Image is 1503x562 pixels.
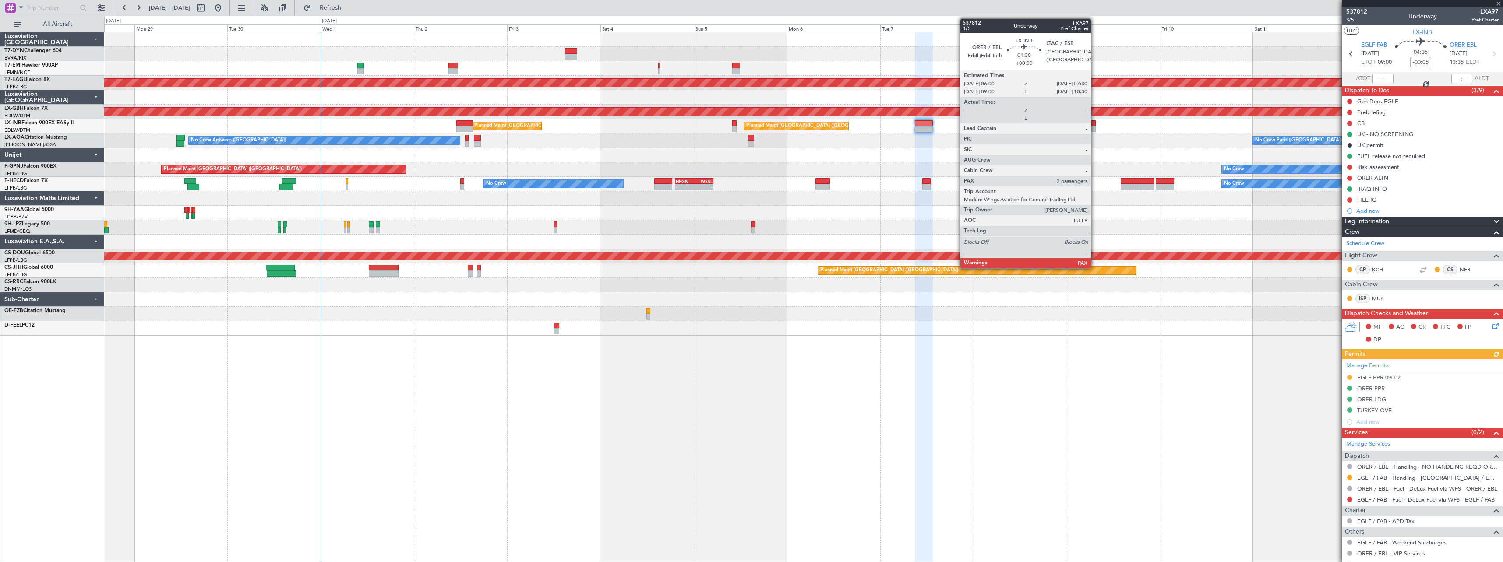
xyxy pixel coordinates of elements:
button: Refresh [299,1,352,15]
a: ORER / EBL - Fuel - DeLux Fuel via WFS - ORER / EBL [1357,485,1497,492]
div: [DATE] [322,18,337,25]
a: Manage Services [1346,440,1390,449]
span: MF [1373,323,1382,332]
a: MUK [1372,295,1392,302]
span: [DATE] - [DATE] [149,4,190,12]
a: Schedule Crew [1346,239,1384,248]
span: ATOT [1356,74,1370,83]
span: Pref Charter [1471,16,1499,24]
div: UK - NO SCREENING [1357,130,1413,138]
span: D-FEEL [4,323,22,328]
a: EDLW/DTM [4,112,30,119]
a: 9H-YAAGlobal 5000 [4,207,54,212]
div: CB [1357,119,1365,127]
div: Wed 1 [321,24,414,32]
span: CR [1418,323,1426,332]
button: All Aircraft [10,17,95,31]
a: T7-DYNChallenger 604 [4,48,62,53]
div: Sat 4 [600,24,694,32]
div: Tue 7 [880,24,974,32]
a: EDLW/DTM [4,127,30,133]
a: LFPB/LBG [4,170,27,177]
a: LFPB/LBG [4,271,27,278]
div: ISP [1355,294,1370,303]
span: LX-GBH [4,106,24,111]
a: LX-GBHFalcon 7X [4,106,48,111]
a: 9H-LPZLegacy 500 [4,221,50,227]
div: Sun 5 [694,24,787,32]
a: FCBB/BZV [4,214,28,220]
a: EGLF / FAB - Fuel - DeLux Fuel via WFS - EGLF / FAB [1357,496,1495,503]
div: Gen Decs EGLF [1357,98,1398,105]
div: Wed 8 [974,24,1067,32]
a: [PERSON_NAME]/QSA [4,141,56,148]
a: LFMN/NCE [4,69,30,76]
a: CS-RRCFalcon 900LX [4,279,56,285]
span: Crew [1345,227,1360,237]
div: No Crew [1224,177,1244,190]
div: No Crew [486,177,506,190]
span: LXA97 [1471,7,1499,16]
span: 537812 [1346,7,1367,16]
div: Planned Maint [GEOGRAPHIC_DATA] ([GEOGRAPHIC_DATA]) [164,163,302,176]
span: AC [1396,323,1404,332]
div: Fri 10 [1160,24,1253,32]
a: F-HECDFalcon 7X [4,178,48,183]
div: FILE IG [1357,196,1376,204]
a: EVRA/RIX [4,55,26,61]
div: Risk assessment [1357,163,1399,171]
span: Cabin Crew [1345,280,1378,290]
span: T7-DYN [4,48,24,53]
a: T7-EAGLFalcon 8X [4,77,50,82]
span: LX-INB [4,120,21,126]
div: Prebriefing [1357,109,1386,116]
a: LX-AOACitation Mustang [4,135,67,140]
div: Sat 11 [1253,24,1346,32]
span: F-HECD [4,178,24,183]
span: [DATE] [1450,49,1468,58]
div: ORER ALTN [1357,174,1388,182]
input: Trip Number [27,1,77,14]
span: LX-INB [1413,28,1432,37]
div: IRAQ INFO [1357,185,1387,193]
div: FUEL release not required [1357,152,1425,160]
a: CS-DOUGlobal 6500 [4,250,55,256]
div: WSSL [694,179,713,184]
span: 9H-YAA [4,207,24,212]
div: Thu 2 [414,24,507,32]
a: LFPB/LBG [4,257,27,263]
a: ORER / EBL - VIP Services [1357,550,1425,557]
span: Dispatch To-Dos [1345,86,1389,96]
span: T7-EMI [4,63,21,68]
a: F-GPNJFalcon 900EX [4,164,56,169]
div: Planned Maint [GEOGRAPHIC_DATA] ([GEOGRAPHIC_DATA]) [746,119,884,133]
span: ETOT [1361,58,1376,67]
a: LFPB/LBG [4,185,27,191]
a: OE-FZBCitation Mustang [4,308,66,313]
div: Fri 3 [507,24,600,32]
div: CP [1355,265,1370,274]
span: 13:35 [1450,58,1464,67]
div: CS [1443,265,1457,274]
span: CS-DOU [4,250,25,256]
a: LFMD/CEQ [4,228,30,235]
span: (0/2) [1471,428,1484,437]
span: Flight Crew [1345,251,1377,261]
span: Others [1345,527,1364,537]
span: OE-FZB [4,308,23,313]
span: CS-RRC [4,279,23,285]
span: FP [1465,323,1471,332]
a: ORER / EBL - Handling - NO HANDLING REQD ORER/EBL [1357,463,1499,471]
div: UK permit [1357,141,1383,149]
div: Planned Maint [GEOGRAPHIC_DATA] ([GEOGRAPHIC_DATA]) [820,264,958,277]
div: - [694,184,713,190]
span: ELDT [1466,58,1480,67]
span: Dispatch [1345,451,1369,461]
span: LX-AOA [4,135,25,140]
div: HEGN [676,179,694,184]
a: EGLF / FAB - Weekend Surcharges [1357,539,1447,546]
span: 04:35 [1414,48,1428,57]
span: Charter [1345,506,1366,516]
div: No Crew [1224,163,1244,176]
span: [DATE] [1361,49,1379,58]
